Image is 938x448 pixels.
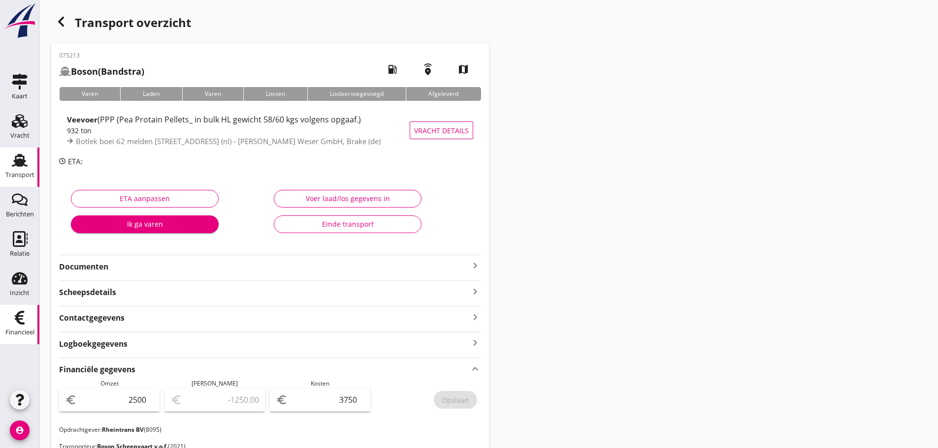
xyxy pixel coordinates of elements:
[71,65,98,77] strong: Boson
[5,329,34,335] div: Financieel
[12,93,28,99] div: Kaart
[406,87,481,101] div: Afgeleverd
[120,87,182,101] div: Laden
[79,219,211,229] div: Ik ga varen
[414,125,469,136] span: Vracht details
[243,87,307,101] div: Lossen
[450,56,477,83] i: map
[469,362,481,375] i: keyboard_arrow_up
[469,260,481,271] i: keyboard_arrow_right
[379,56,406,83] i: local_gas_station
[274,190,421,208] button: Voer laad/los gegevens in
[192,379,238,388] span: [PERSON_NAME]
[97,114,361,125] span: (PPP (Pea Protain Pellets_ in bulk HL gewicht 58/60 kgs volgens opgaaf.)
[59,364,135,375] strong: Financiële gegevens
[469,310,481,324] i: keyboard_arrow_right
[67,115,97,124] strong: Veevoer
[182,87,243,101] div: Varen
[79,392,154,408] input: 0,00
[5,172,34,178] div: Transport
[282,193,413,204] div: Voer laad/los gegevens in
[6,211,34,217] div: Berichten
[10,132,30,139] div: Vracht
[282,219,413,229] div: Einde transport
[307,87,406,101] div: Losbon toegevoegd
[59,65,144,78] h2: (Bandstra)
[71,215,219,233] button: Ik ga varen
[59,261,469,272] strong: Documenten
[414,56,442,83] i: emergency_share
[71,190,219,208] button: ETA aanpassen
[65,394,77,406] i: euro
[469,285,481,298] i: keyboard_arrow_right
[51,12,489,35] div: Transport overzicht
[469,336,481,350] i: keyboard_arrow_right
[59,312,125,324] strong: Contactgegevens
[10,290,30,296] div: Inzicht
[59,51,144,60] p: 075213
[59,287,116,298] strong: Scheepsdetails
[290,392,364,408] input: 0,00
[59,338,128,350] strong: Logboekgegevens
[79,193,210,204] div: ETA aanpassen
[274,215,421,233] button: Einde transport
[410,121,473,139] button: Vracht details
[59,425,481,434] p: Opdrachtgever: (8095)
[76,136,381,146] span: Botlek boei 62 melden [STREET_ADDRESS] (nl) - [PERSON_NAME] Weser GmbH, Brake (de)
[10,250,30,257] div: Relatie
[68,156,83,166] span: ETA:
[59,109,481,152] a: Veevoer(PPP (Pea Protain Pellets_ in bulk HL gewicht 58/60 kgs volgens opgaaf.)932 tonBotlek boei...
[102,425,144,434] strong: Rheintrans BV
[10,420,30,440] i: account_circle
[2,2,37,39] img: logo-small.a267ee39.svg
[311,379,329,388] span: Kosten
[59,87,120,101] div: Varen
[100,379,119,388] span: Omzet
[276,394,288,406] i: euro
[67,125,410,136] div: 932 ton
